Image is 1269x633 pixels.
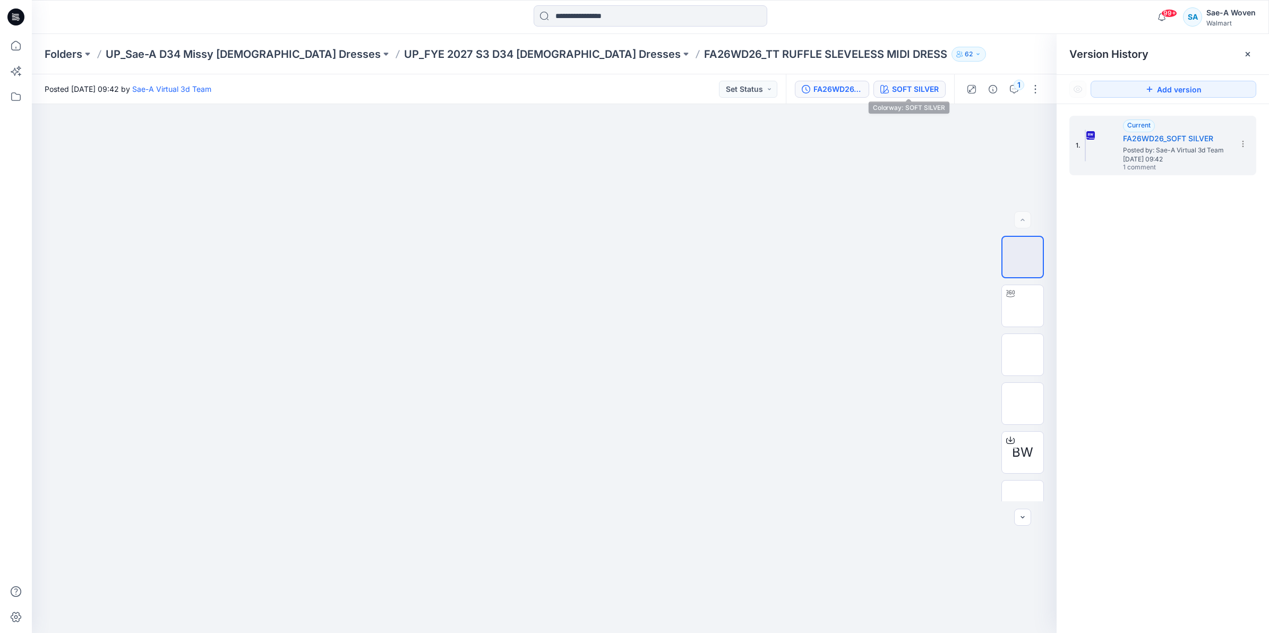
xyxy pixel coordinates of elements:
[1127,121,1151,129] span: Current
[45,47,82,62] a: Folders
[1161,9,1177,18] span: 99+
[873,81,946,98] button: SOFT SILVER
[984,81,1001,98] button: Details
[1123,145,1229,156] span: Posted by: Sae-A Virtual 3d Team
[813,83,862,95] div: FA26WD26_SOFT SILVER
[1012,443,1033,462] span: BW
[1123,132,1229,145] h5: FA26WD26_SOFT SILVER
[704,47,947,62] p: FA26WD26_TT RUFFLE SLEVELESS MIDI DRESS
[1091,81,1256,98] button: Add version
[1123,164,1197,172] span: 1 comment
[45,83,211,95] span: Posted [DATE] 09:42 by
[1183,7,1202,27] div: SA
[1076,141,1081,150] span: 1.
[1085,130,1086,161] img: FA26WD26_SOFT SILVER
[132,84,211,93] a: Sae-A Virtual 3d Team
[1006,81,1023,98] button: 1
[1206,19,1256,27] div: Walmart
[1069,48,1148,61] span: Version History
[404,47,681,62] a: UP_FYE 2027 S3 D34 [DEMOGRAPHIC_DATA] Dresses
[892,83,939,95] div: SOFT SILVER
[1206,6,1256,19] div: Sae-A Woven
[965,48,973,60] p: 62
[1069,81,1086,98] button: Show Hidden Versions
[795,81,869,98] button: FA26WD26_SOFT SILVER
[106,47,381,62] a: UP_Sae-A D34 Missy [DEMOGRAPHIC_DATA] Dresses
[1014,80,1024,90] div: 1
[1123,156,1229,163] span: [DATE] 09:42
[951,47,986,62] button: 62
[1244,50,1252,58] button: Close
